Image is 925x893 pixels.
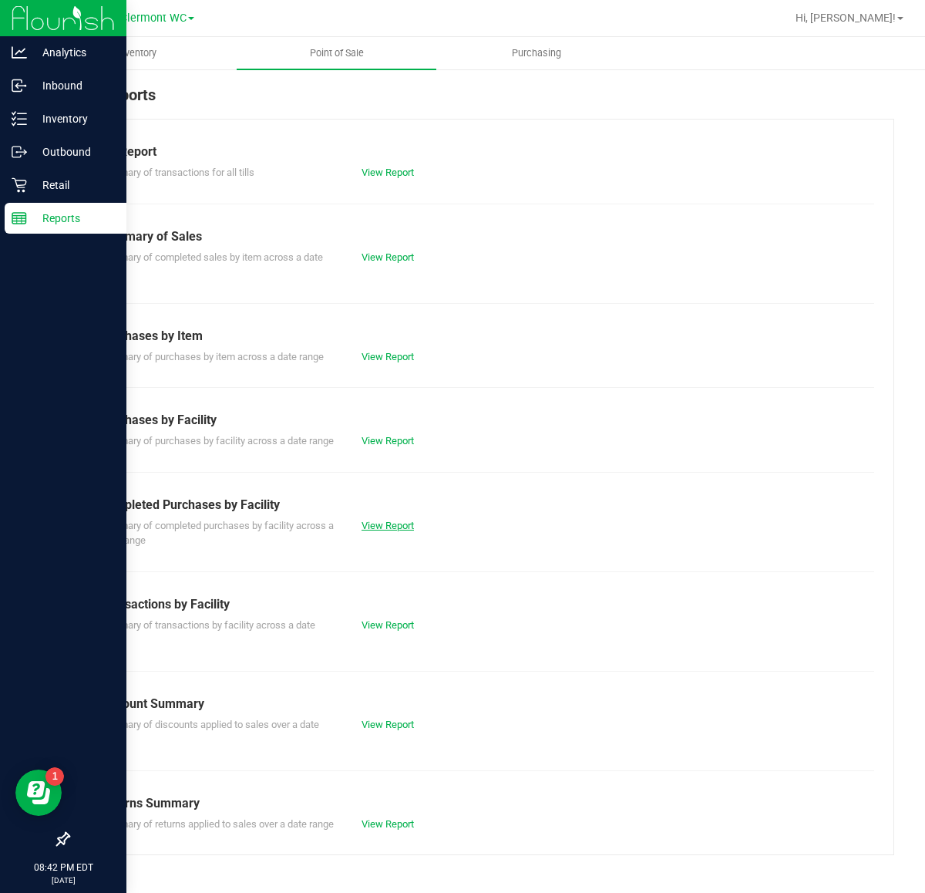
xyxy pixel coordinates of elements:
[96,46,177,60] span: Inventory
[99,167,254,178] span: Summary of transactions for all tills
[362,818,414,830] a: View Report
[7,861,119,874] p: 08:42 PM EDT
[12,144,27,160] inline-svg: Outbound
[12,45,27,60] inline-svg: Analytics
[99,520,334,547] span: Summary of completed purchases by facility across a date range
[27,176,119,194] p: Retail
[362,619,414,631] a: View Report
[362,167,414,178] a: View Report
[7,874,119,886] p: [DATE]
[37,37,237,69] a: Inventory
[362,251,414,263] a: View Report
[27,43,119,62] p: Analytics
[15,770,62,816] iframe: Resource center
[491,46,582,60] span: Purchasing
[362,719,414,730] a: View Report
[120,12,187,25] span: Clermont WC
[99,619,315,646] span: Summary of transactions by facility across a date range
[362,435,414,446] a: View Report
[99,411,863,430] div: Purchases by Facility
[99,719,319,746] span: Summary of discounts applied to sales over a date range
[27,76,119,95] p: Inbound
[99,143,863,161] div: Till Report
[795,12,896,24] span: Hi, [PERSON_NAME]!
[12,177,27,193] inline-svg: Retail
[99,435,334,446] span: Summary of purchases by facility across a date range
[99,496,863,514] div: Completed Purchases by Facility
[99,818,334,830] span: Summary of returns applied to sales over a date range
[12,78,27,93] inline-svg: Inbound
[27,143,119,161] p: Outbound
[99,595,863,614] div: Transactions by Facility
[99,327,863,345] div: Purchases by Item
[12,211,27,226] inline-svg: Reports
[27,110,119,128] p: Inventory
[289,46,385,60] span: Point of Sale
[436,37,636,69] a: Purchasing
[27,209,119,227] p: Reports
[12,111,27,126] inline-svg: Inventory
[45,767,64,786] iframe: Resource center unread badge
[237,37,436,69] a: Point of Sale
[99,227,863,246] div: Summary of Sales
[99,794,863,813] div: Returns Summary
[99,351,324,362] span: Summary of purchases by item across a date range
[99,251,323,278] span: Summary of completed sales by item across a date range
[99,695,863,713] div: Discount Summary
[68,83,894,119] div: POS Reports
[362,351,414,362] a: View Report
[362,520,414,531] a: View Report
